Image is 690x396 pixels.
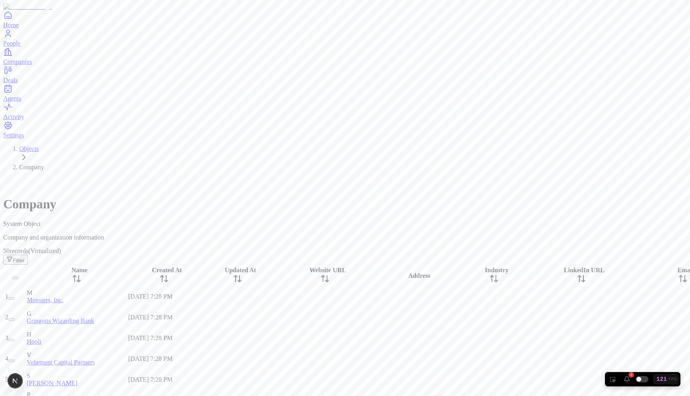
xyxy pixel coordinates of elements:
[3,29,687,47] a: People
[3,10,687,28] a: Home
[19,145,39,152] a: Objects
[128,376,200,383] div: [DATE] 7:28 PM
[27,310,127,317] div: G
[27,289,127,297] div: M
[71,267,87,273] span: Name
[3,220,687,228] div: System Object
[3,77,18,83] span: Deals
[3,234,687,241] p: Company and organization information
[408,272,430,279] span: Address
[309,267,346,273] span: Website URL
[3,58,32,65] span: Companies
[3,95,21,102] span: Agents
[13,257,25,263] span: Filter
[152,267,182,273] span: Created At
[564,267,605,273] span: LinkedIn URL
[3,22,19,28] span: Home
[28,247,61,254] span: (Virtualized)
[128,355,200,362] div: [DATE] 7:28 PM
[3,255,28,265] button: Filter
[27,380,77,386] a: [PERSON_NAME]
[225,267,256,273] span: Updated At
[485,267,509,273] span: Industry
[27,372,127,380] div: S
[3,102,687,120] a: Activity
[5,376,8,383] span: 5
[5,293,8,300] span: 1
[128,335,172,341] span: [DATE] 7:28 PM
[27,352,127,359] div: V
[27,331,127,338] div: H
[5,335,8,341] span: 3
[27,338,41,345] a: Hooli
[3,132,24,139] span: Settings
[128,293,172,300] span: [DATE] 7:28 PM
[3,40,21,47] span: People
[3,84,687,102] a: Agents
[128,293,200,300] div: [DATE] 7:28 PM
[27,317,94,324] a: Gringotts Wizarding Bank
[3,65,687,83] a: Deals
[128,335,200,342] div: [DATE] 7:28 PM
[5,314,8,321] span: 2
[3,121,687,139] a: Settings
[128,355,172,362] span: [DATE] 7:28 PM
[19,164,44,170] span: Company
[27,359,95,366] a: Vehement Capital Partners
[128,314,172,321] span: [DATE] 7:28 PM
[27,297,63,303] a: Monsters, Inc.
[128,314,200,321] div: [DATE] 7:28 PM
[5,355,8,362] span: 4
[3,197,687,212] h1: Company
[128,376,172,383] span: [DATE] 7:28 PM
[3,145,687,171] nav: Breadcrumb
[3,47,687,65] a: Companies
[3,247,687,255] div: 50 records
[3,3,52,10] img: Item Brain Logo
[3,113,24,120] span: Activity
